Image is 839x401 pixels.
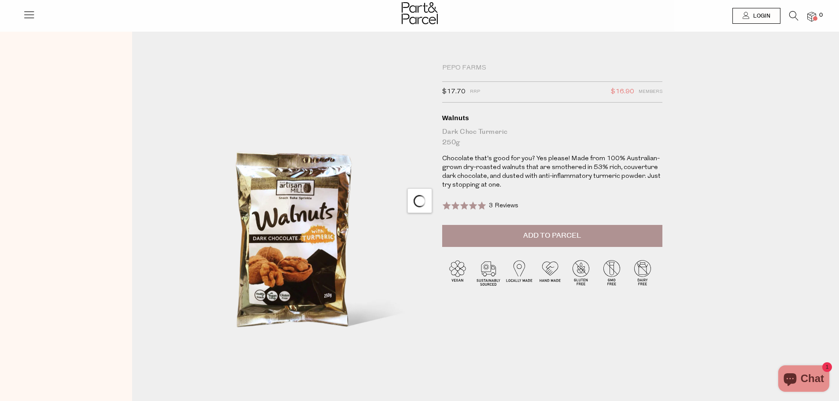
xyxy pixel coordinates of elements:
inbox-online-store-chat: Shopify online store chat [776,365,832,394]
img: P_P-ICONS-Live_Bec_V11_Gluten_Free.svg [565,257,596,288]
img: P_P-ICONS-Live_Bec_V11_Locally_Made_2.svg [504,257,535,288]
img: P_P-ICONS-Live_Bec_V11_Vegan.svg [442,257,473,288]
span: $17.70 [442,86,466,98]
div: Pepo Farms [442,64,662,73]
span: Add to Parcel [523,231,581,241]
img: P_P-ICONS-Live_Bec_V11_GMO_Free.svg [596,257,627,288]
button: Add to Parcel [442,225,662,247]
div: Dark Choc Turmeric 250g [442,127,662,148]
a: Login [732,8,780,24]
span: 0 [817,11,825,19]
img: Part&Parcel [402,2,438,24]
span: Login [751,12,770,20]
span: 3 Reviews [489,202,518,209]
div: Walnuts [442,114,662,122]
p: Chocolate that’s good for you? Yes please! Made from 100% Australian-grown dry-roasted walnuts th... [442,155,662,190]
span: $16.90 [611,86,634,98]
a: 0 [807,12,816,21]
span: Members [639,86,662,98]
img: P_P-ICONS-Live_Bec_V11_Sustainable_Sourced.svg [473,257,504,288]
img: Walnuts [159,67,429,386]
span: RRP [470,86,480,98]
img: P_P-ICONS-Live_Bec_V11_Dairy_Free.svg [627,257,658,288]
img: P_P-ICONS-Live_Bec_V11_Handmade.svg [535,257,565,288]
